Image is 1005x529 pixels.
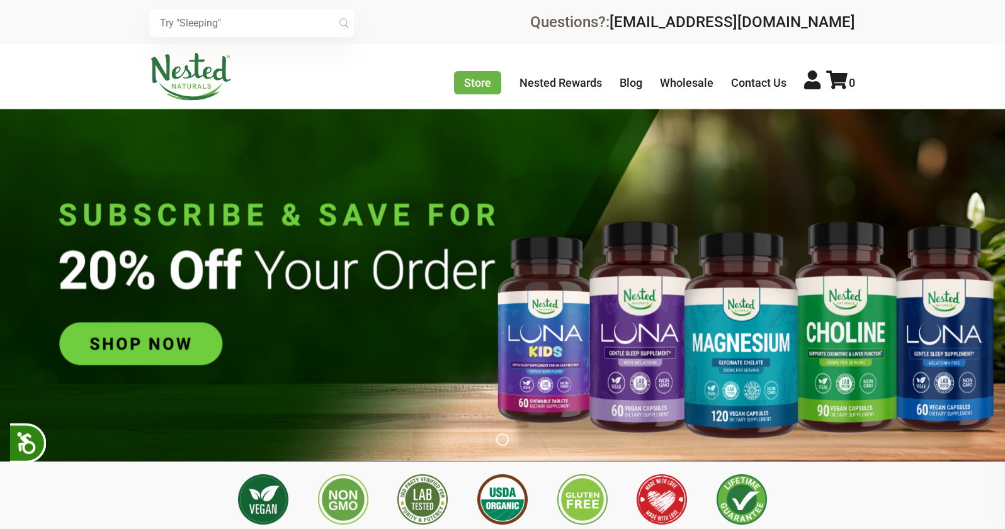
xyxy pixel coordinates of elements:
[826,76,855,89] a: 0
[520,76,602,89] a: Nested Rewards
[530,14,855,30] div: Questions?:
[731,76,786,89] a: Contact Us
[496,433,509,446] button: 1 of 1
[397,474,448,525] img: 3rd Party Lab Tested
[620,76,642,89] a: Blog
[849,76,855,89] span: 0
[557,474,608,525] img: Gluten Free
[637,474,687,525] img: Made with Love
[150,53,232,101] img: Nested Naturals
[660,76,713,89] a: Wholesale
[454,71,501,94] a: Store
[318,474,368,525] img: Non GMO
[150,9,354,37] input: Try "Sleeping"
[477,474,528,525] img: USDA Organic
[717,474,767,525] img: Lifetime Guarantee
[238,474,288,525] img: Vegan
[610,13,855,31] a: [EMAIL_ADDRESS][DOMAIN_NAME]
